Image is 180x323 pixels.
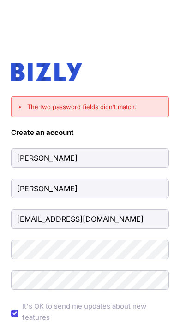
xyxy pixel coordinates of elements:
[11,63,82,81] img: bizly_logo.svg
[19,102,161,111] li: The two password fields didn’t match.
[11,179,169,198] input: Last Name
[11,128,169,137] h4: Create an account
[11,148,169,168] input: First Name
[11,209,169,229] input: Email
[22,301,169,323] label: It's OK to send me updates about new features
